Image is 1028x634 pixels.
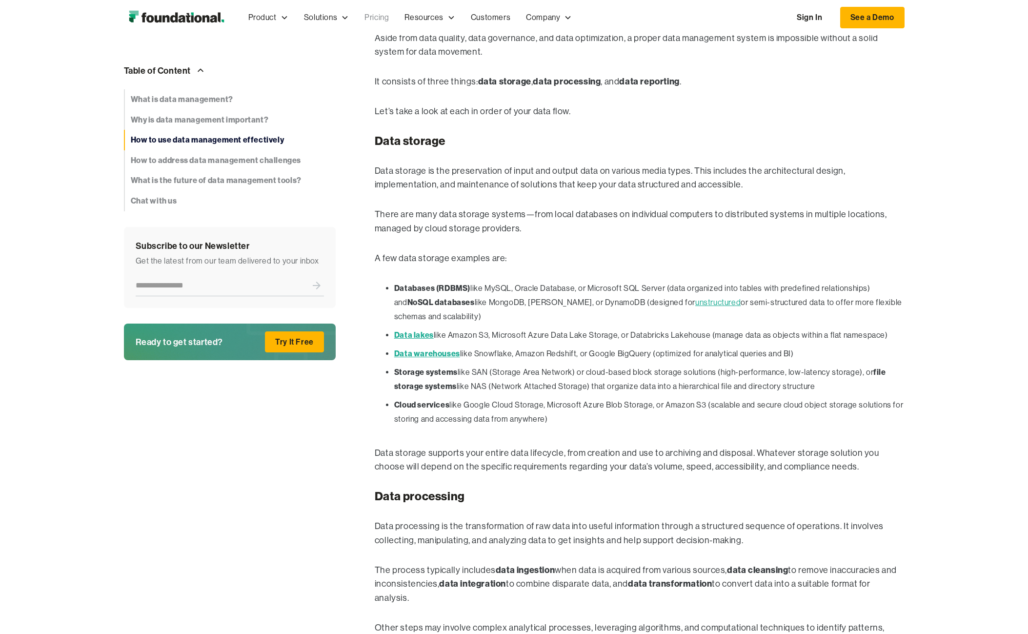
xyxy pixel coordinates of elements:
a: Why is data management important? [124,110,336,130]
strong: What is the future of data management tools? [131,175,302,187]
div: Resources [404,11,443,24]
a: Chat with us [124,191,336,211]
li: like MySQL, Oracle Database, or Microsoft SQL Server (data organized into tables with predefined ... [394,281,905,324]
div: Company [518,1,580,34]
p: The process typically includes when data is acquired from various sources, to remove inaccuracies... [375,563,905,605]
p: Data storage supports your entire data lifecycle, from creation and use to archiving and disposal... [375,446,905,474]
strong: How to use data management effectively [131,134,284,147]
strong: What is data management? [131,93,233,106]
img: Arrow [195,65,206,77]
strong: How to address data management challenges [131,154,302,167]
strong: Data warehouses [394,348,460,358]
img: Foundational Logo [124,8,229,27]
div: Table of Content [124,63,191,78]
a: home [124,8,229,27]
p: Let’s take a look at each in order of your data flow. [375,104,905,119]
div: Product [241,1,296,34]
strong: data integration [439,578,506,589]
div: Subscribe to our Newsletter [136,239,324,253]
strong: data ingestion [496,564,555,575]
p: Data processing is the transformation of raw data into useful information through a structured se... [375,519,905,548]
strong: Databases (RDBMS) [394,283,470,293]
iframe: Chat Widget [852,521,1028,634]
div: Resources [397,1,463,34]
strong: data cleansing [727,564,788,575]
a: How to use data management effectively [124,130,336,151]
strong: Chat with us [131,195,177,207]
div: Solutions [304,11,337,24]
strong: Cloud services [394,400,449,409]
strong: data processing [533,76,601,87]
div: Product [248,11,277,24]
strong: data transformation [628,578,712,589]
a: What is the future of data management tools? [124,171,336,191]
strong: Why is data management important? [131,114,269,126]
a: Data warehouses [394,349,460,358]
li: like Google Cloud Storage, Microsoft Azure Blob Storage, or Amazon S3 (scalable and secure cloud ... [394,398,905,427]
strong: data storage [478,76,531,87]
div: Solutions [296,1,357,34]
a: Pricing [357,1,397,34]
form: Newsletter Form [136,275,324,296]
input: Submit [309,275,324,296]
strong: Data storage [375,134,445,148]
div: Get the latest from our team delivered to your inbox [136,255,324,267]
a: How to address data management challenges [124,150,336,171]
p: There are many data storage systems—from local databases on individual computers to distributed s... [375,207,905,236]
p: A few data storage examples are: [375,251,905,266]
a: See a Demo [840,7,905,28]
strong: data reporting [619,76,679,87]
li: like Snowflake, Amazon Redshift, or Google BigQuery (optimized for analytical queries and BI) [394,347,905,361]
div: Company [526,11,560,24]
a: Data lakes [394,330,434,340]
strong: Data processing [375,490,465,503]
p: It consists of three things: , , and . [375,75,905,89]
a: What is data management? [124,89,336,110]
a: Try It Free [265,331,324,353]
a: Customers [463,1,518,34]
p: Aside from data quality, data governance, and data optimization, a proper data management system ... [375,31,905,60]
li: like Amazon S3, Microsoft Azure Data Lake Storage, or Databricks Lakehouse (manage data as object... [394,328,905,343]
a: unstructured [695,298,741,307]
a: Sign In [787,7,832,28]
p: Data storage is the preservation of input and output data on various media types. This includes t... [375,164,905,192]
strong: NoSQL databases [407,297,475,307]
strong: Storage systems [394,367,458,377]
div: Ready to get started? [136,335,223,349]
li: like SAN (Storage Area Network) or cloud-based block storage solutions (high-performance, low-lat... [394,365,905,394]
